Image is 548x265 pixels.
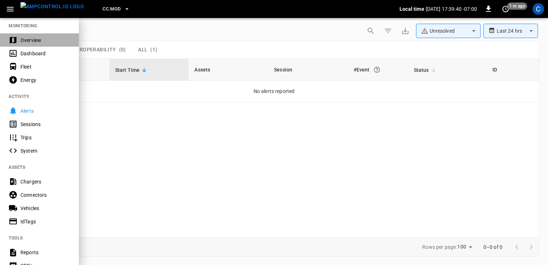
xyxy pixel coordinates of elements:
[400,5,424,13] p: Local time
[20,205,70,212] div: Vehicles
[20,147,70,154] div: System
[20,134,70,141] div: Trips
[20,37,70,44] div: Overview
[20,76,70,84] div: Energy
[20,2,84,11] img: ampcontrol.io logo
[507,3,527,10] span: 1 m ago
[20,249,70,256] div: Reports
[20,121,70,128] div: Sessions
[500,3,511,15] button: set refresh interval
[20,218,70,225] div: IdTags
[20,178,70,185] div: Chargers
[533,3,544,15] div: profile-icon
[20,50,70,57] div: Dashboard
[20,107,70,115] div: Alerts
[20,63,70,70] div: Fleet
[20,191,70,199] div: Connectors
[103,5,121,13] span: CC.MOD
[426,5,477,13] p: [DATE] 17:39:40 -07:00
